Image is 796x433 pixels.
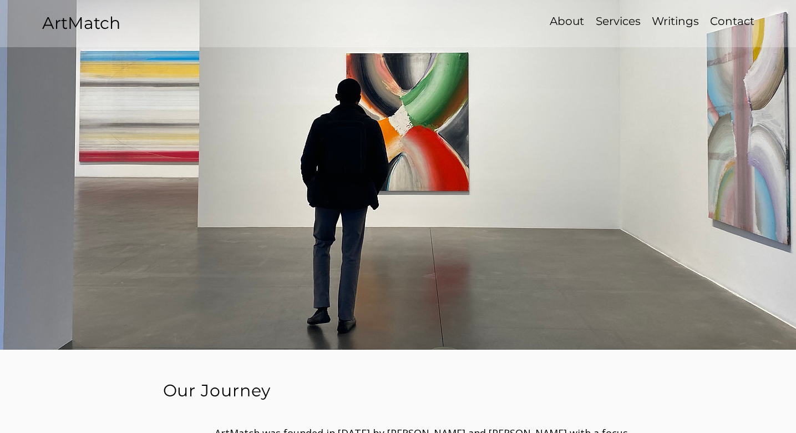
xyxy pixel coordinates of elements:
[508,13,759,29] nav: Site
[544,13,590,29] a: About
[42,13,120,33] a: ArtMatch
[163,380,271,401] span: Our Journey
[704,13,759,29] a: Contact
[704,13,760,29] p: Contact
[590,13,646,29] a: Services
[646,13,704,29] a: Writings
